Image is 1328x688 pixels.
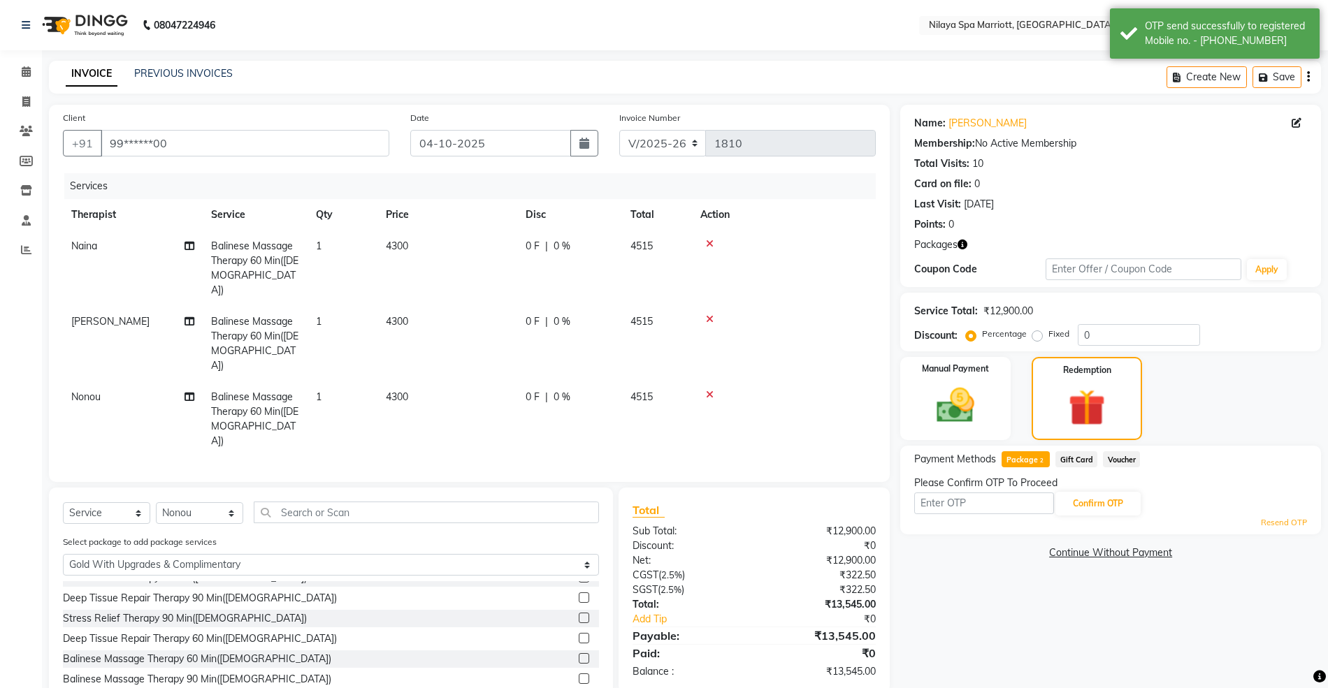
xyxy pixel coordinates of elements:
[526,239,540,254] span: 0 F
[633,503,665,518] span: Total
[914,156,969,171] div: Total Visits:
[948,116,1027,131] a: [PERSON_NAME]
[316,315,322,328] span: 1
[36,6,131,45] img: logo
[914,262,1045,277] div: Coupon Code
[1038,457,1046,465] span: 2
[622,597,754,612] div: Total:
[754,645,886,661] div: ₹0
[622,568,754,583] div: ( )
[622,539,754,553] div: Discount:
[922,363,989,375] label: Manual Payment
[622,645,754,661] div: Paid:
[203,199,308,230] th: Service
[754,583,886,597] div: ₹322.50
[914,177,972,191] div: Card on file:
[622,553,754,568] div: Net:
[554,239,570,254] span: 0 %
[754,524,886,539] div: ₹12,900.00
[1253,66,1301,88] button: Save
[64,173,886,199] div: Services
[1002,451,1050,467] span: Package
[386,240,408,252] span: 4300
[630,390,653,403] span: 4515
[914,136,1307,151] div: No Active Membership
[410,112,429,124] label: Date
[914,328,958,343] div: Discount:
[211,390,298,447] span: Balinese Massage Therapy 60 Min([DEMOGRAPHIC_DATA])
[63,536,217,548] label: Select package to add package services
[316,390,322,403] span: 1
[972,156,983,171] div: 10
[1103,451,1140,467] span: Voucher
[622,583,754,597] div: ( )
[914,492,1054,514] input: Enter OTP
[622,612,777,627] a: Add Tip
[1057,385,1116,430] img: _gift.svg
[754,539,886,553] div: ₹0
[63,130,102,156] button: +91
[63,591,337,606] div: Deep Tissue Repair Therapy 90 Min([DEMOGRAPHIC_DATA])
[914,476,1307,490] div: Please Confirm OTP To Proceed
[633,583,658,596] span: SGST
[545,390,548,404] span: |
[545,239,548,254] span: |
[622,664,754,679] div: Balance :
[983,304,1033,319] div: ₹12,900.00
[619,112,680,124] label: Invoice Number
[754,597,886,612] div: ₹13,545.00
[101,130,389,156] input: Search by Name/Mobile/Email/Code
[526,314,540,329] span: 0 F
[622,199,692,230] th: Total
[1055,451,1097,467] span: Gift Card
[982,328,1027,340] label: Percentage
[661,584,681,595] span: 2.5%
[554,314,570,329] span: 0 %
[914,237,958,252] span: Packages
[661,569,682,580] span: 2.5%
[1261,517,1307,529] a: Resend OTP
[386,315,408,328] span: 4300
[63,611,307,626] div: Stress Relief Therapy 90 Min([DEMOGRAPHIC_DATA])
[526,390,540,404] span: 0 F
[622,524,754,539] div: Sub Total:
[254,502,599,523] input: Search or Scan
[554,390,570,404] span: 0 %
[948,217,954,232] div: 0
[914,136,975,151] div: Membership:
[1048,328,1069,340] label: Fixed
[545,314,548,329] span: |
[633,569,658,581] span: CGST
[63,112,85,124] label: Client
[914,116,946,131] div: Name:
[386,390,408,403] span: 4300
[316,240,322,252] span: 1
[308,199,377,230] th: Qty
[914,217,946,232] div: Points:
[903,546,1318,560] a: Continue Without Payment
[914,452,996,467] span: Payment Methods
[1063,364,1111,376] label: Redemption
[211,315,298,372] span: Balinese Massage Therapy 60 Min([DEMOGRAPHIC_DATA])
[692,199,876,230] th: Action
[622,627,754,644] div: Payable:
[777,612,887,627] div: ₹0
[154,6,215,45] b: 08047224946
[517,199,622,230] th: Disc
[1055,492,1141,515] button: Confirm OTP
[63,631,337,646] div: Deep Tissue Repair Therapy 60 Min([DEMOGRAPHIC_DATA])
[754,568,886,583] div: ₹322.50
[63,652,331,666] div: Balinese Massage Therapy 60 Min([DEMOGRAPHIC_DATA])
[974,177,980,191] div: 0
[754,627,886,644] div: ₹13,545.00
[914,197,961,212] div: Last Visit:
[377,199,517,230] th: Price
[63,672,331,687] div: Balinese Massage Therapy 90 Min([DEMOGRAPHIC_DATA])
[630,315,653,328] span: 4515
[63,199,203,230] th: Therapist
[1247,259,1287,280] button: Apply
[71,240,97,252] span: Naina
[1167,66,1247,88] button: Create New
[914,304,978,319] div: Service Total:
[630,240,653,252] span: 4515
